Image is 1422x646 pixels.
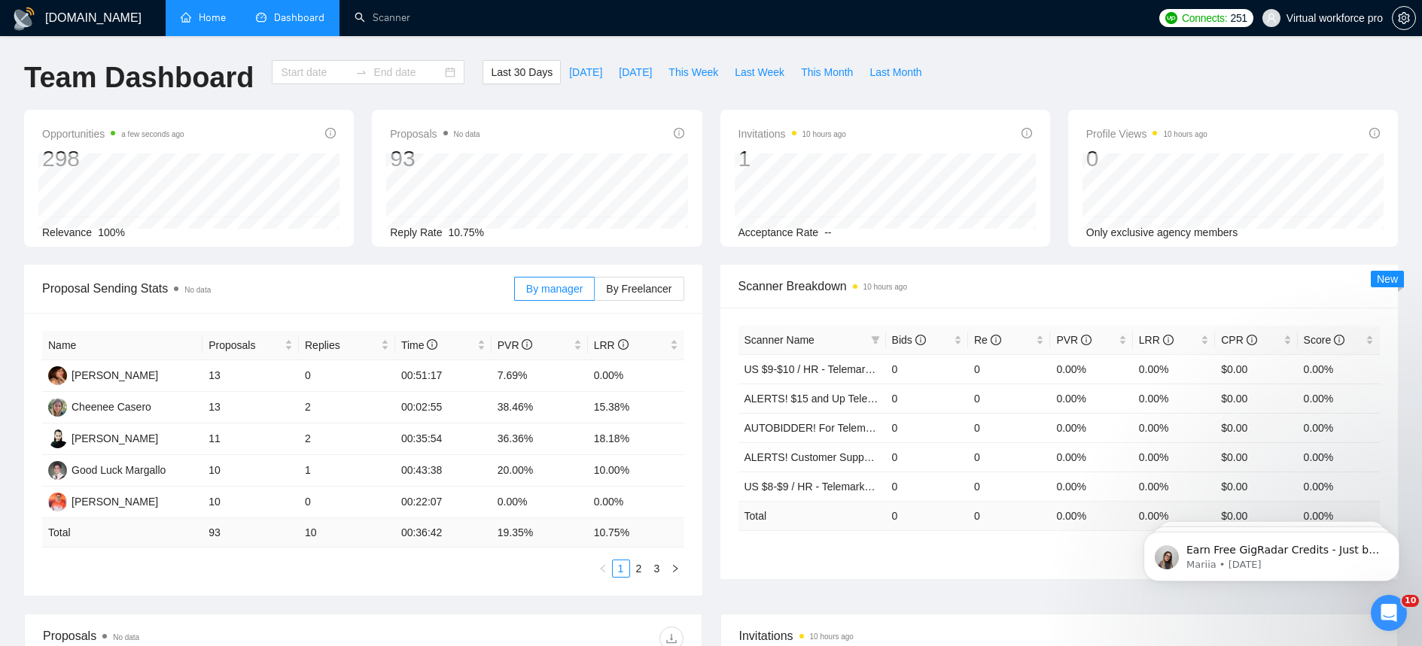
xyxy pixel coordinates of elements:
td: 0.00% [1298,472,1380,501]
span: Invitations [739,626,1380,645]
td: 2 [299,423,395,455]
img: SF [48,366,67,385]
td: 0.00% [588,487,684,518]
span: Proposal Sending Stats [42,279,514,298]
span: info-circle [427,339,437,350]
button: This Week [660,60,726,84]
span: Bids [892,334,926,346]
span: swap-right [355,66,367,78]
td: 0.00% [1298,384,1380,413]
span: 100% [98,226,125,238]
span: LRR [594,339,629,351]
span: info-circle [1334,335,1344,345]
span: Replies [305,337,378,353]
span: Profile Views [1086,125,1207,143]
span: Scanner Breakdown [738,277,1381,296]
span: Proposals [209,337,282,353]
td: 00:22:07 [395,487,492,518]
input: Start date [281,64,349,80]
td: 0.00% [492,487,588,518]
a: 3 [649,560,665,577]
time: 10 hours ago [802,130,846,138]
span: -- [824,226,831,238]
a: GLGood Luck Margallo [48,463,166,475]
a: setting [1392,12,1416,24]
button: [DATE] [611,60,660,84]
time: 10 hours ago [863,283,907,291]
td: 13 [202,360,299,392]
span: Last Month [869,64,921,80]
a: homeHome [181,11,226,24]
td: 0.00% [1133,442,1215,472]
span: [DATE] [619,64,652,80]
td: 0 [886,384,968,413]
td: 0.00% [1050,442,1132,472]
span: info-circle [325,128,336,138]
td: 0.00% [1050,472,1132,501]
td: 15.38% [588,392,684,423]
td: 10.75 % [588,518,684,547]
span: No data [454,130,480,138]
span: user [1266,13,1277,23]
span: Connects: [1182,10,1227,26]
img: CC [48,398,67,417]
div: [PERSON_NAME] [72,493,158,510]
td: 0 [968,384,1050,413]
span: By manager [526,283,583,295]
img: logo [12,7,36,31]
td: 0 [886,442,968,472]
td: 2 [299,392,395,423]
button: Last Month [861,60,930,84]
td: 0 [886,413,968,442]
a: CCCheenee Casero [48,400,151,412]
li: Previous Page [594,560,612,578]
span: New [1377,273,1398,285]
td: 11 [202,423,299,455]
span: left [598,564,607,573]
div: 93 [390,144,480,173]
button: [DATE] [561,60,611,84]
li: 3 [648,560,666,578]
div: 298 [42,144,184,173]
a: US $9-$10 / HR - Telemarketing [744,363,894,375]
td: 0 [299,487,395,518]
td: 10 [299,518,395,547]
button: This Month [793,60,861,84]
button: Last Week [726,60,793,84]
span: Re [974,334,1001,346]
span: CPR [1221,334,1256,346]
span: This Month [801,64,853,80]
a: US $8-$9 / HR - Telemarketing [744,481,888,493]
span: Proposals [390,125,480,143]
td: 0.00% [1050,413,1132,442]
span: 10 [1402,595,1419,607]
td: 93 [202,518,299,547]
span: right [671,564,680,573]
td: $0.00 [1215,354,1297,384]
a: ALERTS! $15 and Up Telemarketing [744,393,914,405]
span: filter [871,335,880,344]
button: Last 30 Days [483,60,561,84]
span: By Freelancer [606,283,671,295]
td: 20.00% [492,455,588,487]
span: Reply Rate [390,226,442,238]
span: 251 [1230,10,1247,26]
span: Dashboard [274,11,324,24]
div: Good Luck Margallo [72,462,166,478]
span: info-circle [1247,335,1257,345]
span: info-circle [915,335,926,345]
a: AUTOBIDDER! For Telemarketing in the [GEOGRAPHIC_DATA] [744,422,1045,434]
span: Scanner Name [744,334,815,346]
td: 00:35:54 [395,423,492,455]
span: filter [868,329,883,351]
td: $0.00 [1215,384,1297,413]
td: $0.00 [1215,413,1297,442]
td: 0 [886,354,968,384]
span: info-circle [1369,128,1380,138]
a: 1 [613,560,629,577]
span: [DATE] [569,64,602,80]
a: JR[PERSON_NAME] [48,432,158,444]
